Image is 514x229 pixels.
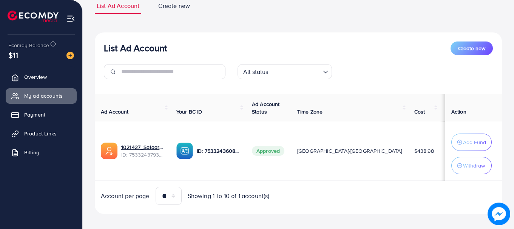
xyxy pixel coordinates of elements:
p: Withdraw [463,161,485,170]
span: Time Zone [297,108,323,115]
h3: List Ad Account [104,43,167,54]
span: Product Links [24,130,57,137]
span: $11 [8,49,18,60]
input: Search for option [271,65,320,77]
span: Billing [24,149,39,156]
a: Overview [6,69,77,85]
button: Add Fund [451,134,492,151]
span: Account per page [101,192,150,200]
span: ID: 7533243793269768193 [121,151,164,158]
span: All status [242,66,270,77]
a: My ad accounts [6,88,77,103]
span: Ad Account Status [252,100,280,115]
span: Payment [24,111,45,118]
span: $438.98 [414,147,434,155]
img: ic-ads-acc.e4c84228.svg [101,143,117,159]
span: Ecomdy Balance [8,41,49,49]
div: <span class='underline'>1021427_Salaar_1753970024723</span></br>7533243793269768193 [121,143,164,159]
span: Approved [252,146,284,156]
div: Search for option [238,64,332,79]
span: Your BC ID [176,108,202,115]
span: Ad Account [101,108,129,115]
a: Product Links [6,126,77,141]
img: ic-ba-acc.ded83a64.svg [176,143,193,159]
span: Overview [24,73,47,81]
span: Showing 1 To 10 of 1 account(s) [188,192,270,200]
span: List Ad Account [97,2,139,10]
span: Create new [458,45,485,52]
p: Add Fund [463,138,486,147]
img: image [488,203,510,225]
span: Create new [158,2,190,10]
a: 1021427_Salaar_1753970024723 [121,143,164,151]
span: Action [451,108,466,115]
img: menu [66,14,75,23]
span: [GEOGRAPHIC_DATA]/[GEOGRAPHIC_DATA] [297,147,402,155]
img: image [66,52,74,59]
button: Withdraw [451,157,492,174]
button: Create new [451,41,493,55]
span: Cost [414,108,425,115]
a: Payment [6,107,77,122]
img: logo [8,11,59,22]
p: ID: 7533243608732893201 [197,146,240,155]
span: My ad accounts [24,92,63,100]
a: Billing [6,145,77,160]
